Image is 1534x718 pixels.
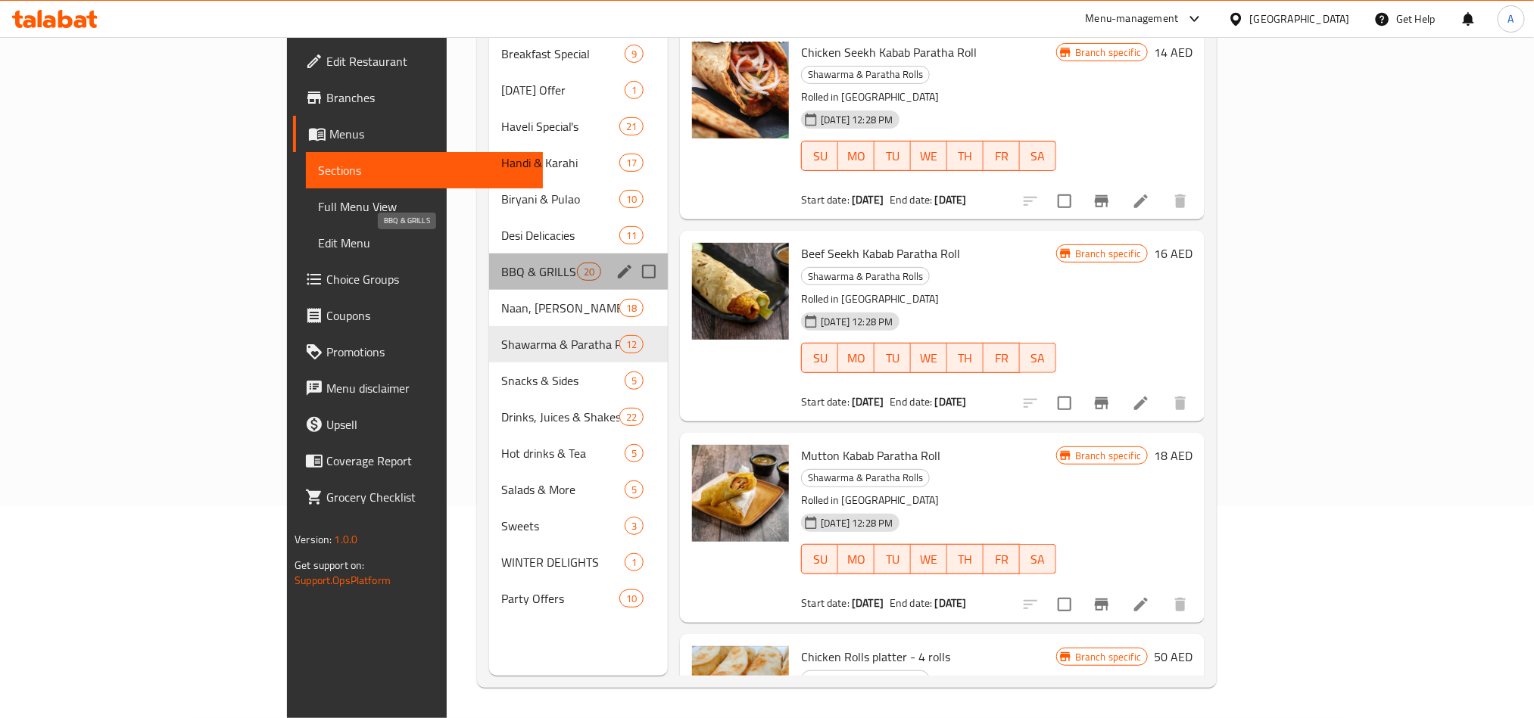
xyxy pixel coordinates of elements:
span: Select to update [1049,387,1080,419]
span: SA [1026,549,1050,570]
span: Desi Delicacies [501,226,619,244]
span: 5 [625,374,643,388]
div: Sweets3 [489,508,668,544]
button: TH [947,544,984,574]
a: Coverage Report [293,443,543,479]
span: 17 [620,156,643,170]
span: Naan, [PERSON_NAME]'s & Breads [501,299,619,317]
div: Party Offers10 [489,580,668,617]
a: Edit Menu [306,225,543,261]
span: Sweets [501,517,625,535]
span: TU [881,145,905,167]
b: [DATE] [935,392,967,412]
img: Beef Seekh Kabab Paratha Roll [692,243,789,340]
h6: 18 AED [1154,445,1193,466]
div: Hot drinks & Tea5 [489,435,668,471]
span: 1.0.0 [334,530,357,549]
span: [DATE] Offer [501,81,625,99]
div: Handi & Karahi [501,154,619,172]
div: Shawarma & Paratha Rolls [801,267,930,285]
span: Start date: [801,593,850,613]
div: items [625,517,644,535]
span: 1 [625,555,643,570]
span: Promotions [326,343,531,361]
a: Sections [306,152,543,188]
b: [DATE] [935,190,967,210]
span: 10 [620,192,643,207]
span: FR [990,145,1014,167]
span: TU [881,347,905,369]
span: Menus [329,125,531,143]
span: End date: [890,190,932,210]
span: FR [990,549,1014,570]
span: Shawarma & Paratha Rolls [802,671,929,688]
div: Salads & More [501,480,625,499]
button: delete [1162,385,1199,421]
button: WE [911,343,947,373]
div: Handi & Karahi17 [489,145,668,181]
div: items [625,553,644,571]
span: End date: [890,392,932,412]
span: Menu disclaimer [326,379,531,397]
div: Today's Offer [501,81,625,99]
div: items [625,444,644,462]
p: Rolled in [GEOGRAPHIC_DATA] [801,491,1056,510]
span: Branch specific [1069,449,1147,463]
span: 3 [625,519,643,533]
a: Upsell [293,406,543,443]
span: MO [844,145,868,167]
span: Start date: [801,392,850,412]
span: Coverage Report [326,452,531,470]
button: delete [1162,586,1199,623]
span: WE [917,347,941,369]
div: items [619,589,644,608]
span: WE [917,549,941,570]
button: Branch-specific-item [1083,586,1120,623]
span: [DATE] 12:28 PM [815,113,899,127]
button: TU [875,141,911,171]
nav: Menu sections [489,30,668,623]
span: Shawarma & Paratha Rolls [802,469,929,486]
div: Party Offers [501,589,619,608]
span: Branch specific [1069,650,1147,664]
span: SU [808,145,832,167]
a: Coupons [293,297,543,334]
span: Get support on: [295,555,364,575]
span: Branch specific [1069,45,1147,60]
span: TH [953,145,977,167]
span: TH [953,347,977,369]
a: Promotions [293,334,543,370]
span: Hot drinks & Tea [501,444,625,462]
button: SU [801,544,838,574]
span: SA [1026,145,1050,167]
div: WINTER DELIGHTS [501,553,625,571]
span: 5 [625,483,643,497]
div: Shawarma & Paratha Rolls [801,670,930,688]
div: Shawarma & Paratha Rolls [801,66,930,84]
span: Haveli Special's [501,117,619,135]
div: Salads & More5 [489,471,668,508]
span: MO [844,347,868,369]
button: Branch-specific-item [1083,183,1120,219]
img: Mutton Kabab Paratha Roll [692,445,789,542]
button: TU [875,544,911,574]
b: [DATE] [852,593,884,613]
span: Breakfast Special [501,45,625,63]
p: Rolled in [GEOGRAPHIC_DATA] [801,290,1056,309]
span: Drinks, Juices & Shakes [501,408,619,426]
div: Drinks, Juices & Shakes22 [489,399,668,435]
h6: 50 AED [1154,646,1193,667]
button: WE [911,544,947,574]
div: items [619,154,644,172]
span: 12 [620,337,643,352]
span: Snacks & Sides [501,371,625,390]
span: End date: [890,593,932,613]
span: Select to update [1049,185,1080,217]
div: WINTER DELIGHTS1 [489,544,668,580]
